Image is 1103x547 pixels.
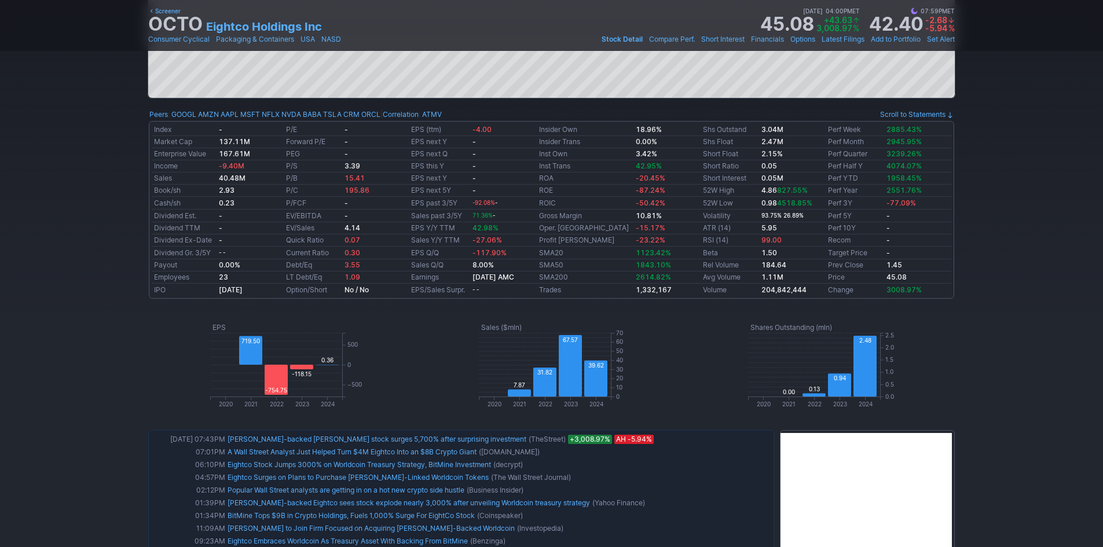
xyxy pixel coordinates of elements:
text: 0.36 [321,357,334,364]
td: 52W High [701,185,759,197]
a: Options [790,34,815,45]
a: MSFT [240,109,260,120]
td: Sales past 3/5Y [409,210,470,222]
a: Compare Perf. [649,34,695,45]
td: Perf Half Y [826,160,884,172]
b: 3.39 [345,161,360,170]
td: Perf Week [826,124,884,136]
b: 23 [219,273,228,281]
td: Target Price [826,247,884,259]
a: Add to Portfolio [871,34,921,45]
a: Correlation [383,110,419,119]
b: 184.64 [761,260,786,269]
td: Sales Y/Y TTM [409,234,470,247]
text: 2020 [756,401,770,408]
td: PEG [284,148,342,160]
b: 4.14 [345,223,360,232]
text: 10 [616,384,622,391]
a: Popular Wall Street analysts are getting in on a hot new crypto side hustle [228,486,464,494]
a: Short Interest [701,34,745,45]
b: 3.42% [636,149,657,158]
b: 4.86 [761,186,808,194]
td: SMA200 [537,271,633,284]
text: 39.62 [588,362,604,369]
td: Volatility [701,210,759,222]
span: • [644,34,648,45]
td: 06:10PM [151,458,226,471]
text: 2020 [219,401,233,408]
b: 5.95 [761,223,777,232]
text: 2024 [321,401,335,408]
b: - [345,125,348,134]
text: 2022 [538,401,552,408]
td: Oper. [GEOGRAPHIC_DATA] [537,222,633,234]
span: -92.08% [472,200,495,206]
a: BABA [303,109,321,120]
td: Quick Ratio [284,234,342,247]
b: 2.93 [219,186,234,194]
a: - - [472,285,479,293]
td: Beta [701,247,759,259]
a: NFLX [262,109,280,120]
td: Rel Volume [701,259,759,271]
td: Price [826,271,884,284]
td: Insider Own [537,124,633,136]
span: 4518.85% [777,199,812,207]
text: 1.0 [885,368,893,375]
text: 7.87 [514,381,525,388]
a: [PERSON_NAME] to Join Firm Focused on Acquiring [PERSON_NAME]-Backed Worldcoin [228,524,515,533]
span: 1958.45% [886,174,922,182]
span: • [696,34,700,45]
a: TSLA [323,109,342,120]
small: - [472,212,495,219]
span: • [746,34,750,45]
text: 20 [616,375,623,381]
td: 52W Low [701,197,759,210]
text: 0.5 [885,381,894,388]
b: 167.61M [219,149,250,158]
strong: 42.40 [869,15,923,34]
td: EPS Q/Q [409,247,470,259]
b: - [472,186,476,194]
td: Perf YTD [826,172,884,185]
a: 0.05 [761,161,777,170]
a: Stock Detail [602,34,643,45]
a: ATMV [422,109,442,120]
text: Sales ($mln) [481,323,522,332]
span: -117.90% [472,248,507,257]
td: EPS next Q [409,148,470,160]
b: - [345,149,348,158]
td: SMA20 [537,247,633,259]
td: Inst Trans [537,160,633,172]
td: Shs Float [701,136,759,148]
td: LT Debt/Eq [284,271,342,284]
span: • [295,34,299,45]
a: USA [301,34,315,45]
text: 2021 [782,401,796,408]
span: 4074.07% [886,161,922,170]
td: Income [152,160,217,172]
b: 2.47M [761,137,783,146]
img: nic2x2.gif [148,299,545,305]
text: 2.48 [859,337,871,344]
td: SMA50 [537,259,633,271]
a: BitMine Tops $9B in Crypto Holdings, Fuels 1,000% Surge For EightCo Stock [228,511,475,520]
b: - [472,149,476,158]
a: Scroll to Statements [880,110,954,119]
td: Dividend Est. [152,210,217,222]
small: - [472,200,497,206]
td: Inst Own [537,148,633,160]
td: Trades [537,284,633,296]
b: - [219,236,222,244]
td: P/B [284,172,342,185]
a: [PERSON_NAME]-backed Eightco sees stock explode nearly 3,000% after unveiling Worldcoin treasury ... [228,498,590,507]
text: 67.57 [563,336,578,343]
a: Latest Filings [822,34,864,45]
a: Eightco Holdings Inc [206,19,322,35]
td: Volume [701,284,759,296]
span: Stock Detail [602,35,643,43]
text: 0.13 [808,386,819,392]
td: Recom [826,234,884,247]
text: 1.5 [885,356,893,363]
